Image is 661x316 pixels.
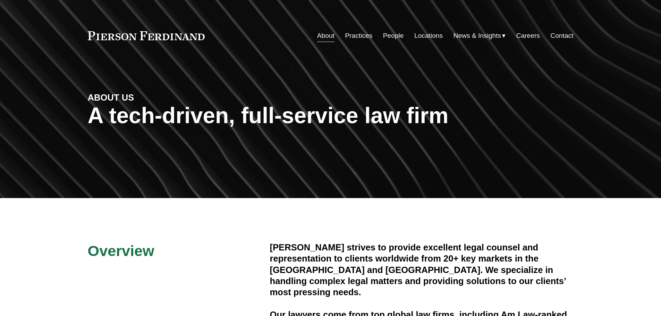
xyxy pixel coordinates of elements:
a: Locations [414,29,443,42]
h4: [PERSON_NAME] strives to provide excellent legal counsel and representation to clients worldwide ... [270,242,574,298]
span: News & Insights [454,30,501,42]
span: Overview [88,242,154,259]
a: People [383,29,404,42]
a: Practices [345,29,372,42]
a: Careers [516,29,540,42]
a: folder dropdown [454,29,506,42]
h1: A tech-driven, full-service law firm [88,103,574,128]
a: About [317,29,334,42]
strong: ABOUT US [88,93,134,102]
a: Contact [550,29,573,42]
